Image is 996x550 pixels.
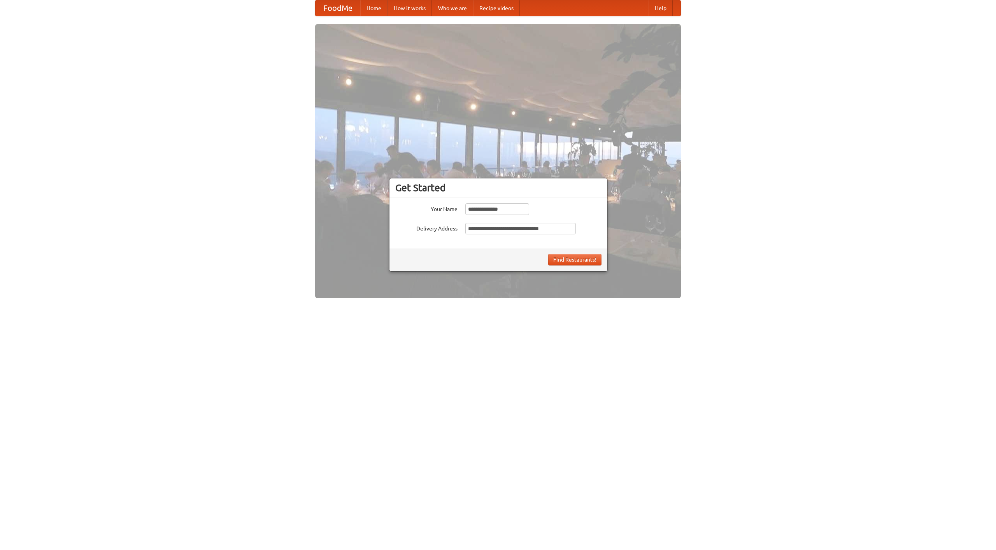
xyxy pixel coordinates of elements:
h3: Get Started [395,182,601,194]
a: Who we are [432,0,473,16]
label: Your Name [395,203,458,213]
a: Help [649,0,673,16]
label: Delivery Address [395,223,458,232]
a: How it works [388,0,432,16]
a: FoodMe [316,0,360,16]
a: Home [360,0,388,16]
button: Find Restaurants! [548,254,601,265]
a: Recipe videos [473,0,520,16]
